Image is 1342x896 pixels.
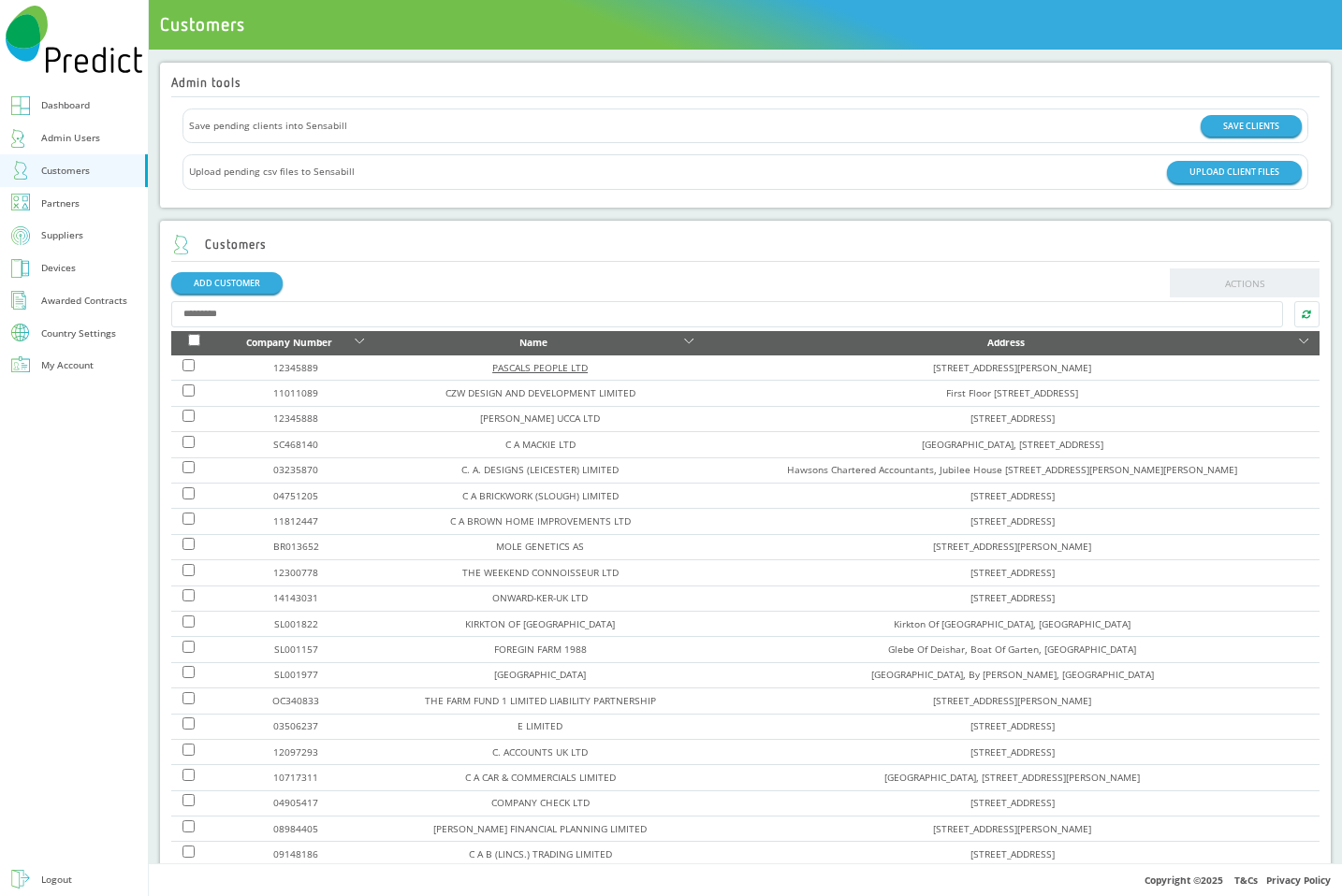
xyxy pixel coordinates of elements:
a: [STREET_ADDRESS] [970,719,1055,732]
a: Privacy Policy [1266,874,1331,887]
a: E LIMITED [518,719,562,732]
a: [GEOGRAPHIC_DATA] [494,668,586,681]
a: KIRKTON OF [GEOGRAPHIC_DATA] [465,617,615,630]
div: Address [716,334,1294,352]
a: [STREET_ADDRESS] [970,489,1055,502]
a: C A BROWN HOME IMPROVEMENTS LTD [450,514,631,527]
a: C A CAR & COMMERCIALS LIMITED [465,771,616,784]
a: Glebe Of Deishar, Boat Of Garten, [GEOGRAPHIC_DATA] [888,643,1136,656]
a: C A B (LINCS.) TRADING LIMITED [469,847,612,860]
a: CZW DESIGN AND DEVELOPMENT LIMITED [445,386,635,399]
a: Kirkton Of [GEOGRAPHIC_DATA], [GEOGRAPHIC_DATA] [894,617,1130,630]
a: C. ACCOUNTS UK LTD [492,745,588,759]
h2: Customers [171,235,266,255]
div: Customers [41,162,90,180]
a: [STREET_ADDRESS] [970,514,1055,527]
a: [GEOGRAPHIC_DATA], [STREET_ADDRESS] [922,438,1103,451]
a: 12345888 [273,412,318,425]
div: Suppliers [41,226,83,244]
a: SL001157 [274,643,318,656]
a: 12097293 [273,745,318,759]
div: Copyright © 2025 [149,863,1342,896]
a: C A MACKIE LTD [505,438,576,451]
a: MOLE GENETICS AS [496,540,584,553]
div: Devices [41,259,76,277]
a: 03235870 [273,463,318,476]
a: SL001822 [274,617,318,630]
a: 11812447 [273,514,318,527]
a: C. A. DESIGNS (LEICESTER) LIMITED [461,463,619,476]
a: 08984405 [273,822,318,835]
h2: Admin tools [171,76,241,89]
a: [GEOGRAPHIC_DATA], [STREET_ADDRESS][PERSON_NAME] [884,771,1140,784]
a: SL001977 [274,668,318,681]
a: BR013652 [273,540,319,553]
div: Actions [171,108,1320,190]
a: ONWARD-KER-UK LTD [492,591,588,604]
a: 14143031 [273,591,318,604]
a: [STREET_ADDRESS] [970,591,1055,604]
div: Country Settings [41,328,116,338]
div: Partners [41,195,80,212]
a: 09148186 [273,847,318,860]
a: T&Cs [1234,874,1258,887]
a: C A BRICKWORK (SLOUGH) LIMITED [462,489,619,502]
a: [PERSON_NAME] FINANCIAL PLANNING LIMITED [433,822,647,835]
a: [PERSON_NAME] UCCA LTD [480,412,600,425]
span: Upload pending csv files to Sensabill [189,163,355,181]
div: Logout [41,871,72,889]
a: FOREGIN FARM 1988 [494,643,587,656]
a: [STREET_ADDRESS][PERSON_NAME] [933,540,1091,553]
a: THE FARM FUND 1 LIMITED LIABILITY PARTNERSHIP [425,694,656,707]
div: Admin Users [41,129,100,147]
a: PASCALS PEOPLE LTD [492,361,588,374]
a: SC468140 [273,438,318,451]
a: [STREET_ADDRESS] [970,412,1055,425]
a: THE WEEKEND CONNOISSEUR LTD [462,566,619,579]
a: 10717311 [273,771,318,784]
a: 04751205 [273,489,318,502]
a: [STREET_ADDRESS][PERSON_NAME] [933,361,1091,374]
a: First Floor [STREET_ADDRESS] [946,386,1078,399]
div: Company Number [228,334,351,352]
a: [STREET_ADDRESS][PERSON_NAME] [933,822,1091,835]
a: 12300778 [273,566,318,579]
img: Predict Mobile [6,6,142,73]
div: Name [387,334,680,352]
a: [STREET_ADDRESS] [970,796,1055,809]
button: SAVE CLIENTS [1201,115,1302,137]
a: 03506237 [273,719,318,732]
span: Save pending clients into Sensabill [189,117,347,135]
a: OC340833 [272,694,319,707]
a: 04905417 [273,796,318,809]
a: [STREET_ADDRESS][PERSON_NAME] [933,694,1091,707]
a: [STREET_ADDRESS] [970,847,1055,860]
button: UPLOAD CLIENT FILES [1167,161,1302,182]
div: Awarded Contracts [41,292,127,310]
a: COMPANY CHECK LTD [491,796,590,809]
a: 11011089 [273,386,318,399]
div: My Account [41,356,94,374]
a: Hawsons Chartered Accountants, Jubilee House [STREET_ADDRESS][PERSON_NAME][PERSON_NAME] [787,463,1237,476]
a: ADD CUSTOMER [171,272,283,294]
a: 12345889 [273,361,318,374]
a: [STREET_ADDRESS] [970,745,1055,759]
a: [GEOGRAPHIC_DATA], By [PERSON_NAME], [GEOGRAPHIC_DATA] [871,668,1154,681]
div: Dashboard [41,96,90,114]
a: [STREET_ADDRESS] [970,566,1055,579]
